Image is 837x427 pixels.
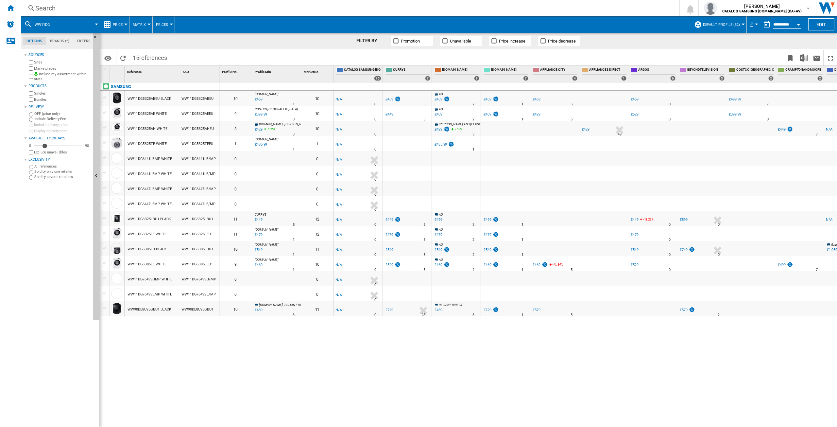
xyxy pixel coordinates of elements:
[301,106,333,121] div: 10
[7,20,14,28] img: alerts-logo.svg
[472,101,474,108] div: Delivery Time : 2 days
[259,122,283,126] span: [DOMAIN_NAME]
[548,39,576,44] span: Price decrease
[127,70,142,74] span: Reference
[34,91,91,96] label: Singles
[435,308,442,312] div: £489
[484,112,491,116] div: £409
[335,66,383,82] div: CATALOG SAMSUNG [DOMAIN_NAME] (DA+AV) 15 offers sold by CATALOG SAMSUNG UK.IE (DA+AV)
[423,101,425,108] div: Delivery Time : 5 days
[750,21,753,28] span: £
[180,121,219,136] div: WW11DG5B25AHEU
[254,96,263,103] div: Last updated : Wednesday, 3 September 2025 06:08
[810,50,823,65] button: Send this report by email
[304,70,319,74] span: Market No.
[156,16,171,33] div: Prices
[484,308,491,312] div: £729
[443,96,450,102] img: promotionV3.png
[687,67,725,73] span: BEYONDTELEVISION
[384,111,393,118] div: £449
[385,308,393,312] div: £729
[34,129,91,133] label: Display delivery price
[484,263,491,267] div: £469
[434,141,454,148] div: £485.99
[435,233,442,237] div: £479
[450,39,471,44] span: Unavailable
[435,97,442,101] div: £469
[492,247,499,252] img: promotionV3.png
[29,112,33,116] input: OFF (price only)
[156,23,168,27] span: Prices
[266,126,270,134] i: %
[778,263,786,267] div: £499
[435,112,442,116] div: £409
[113,23,123,27] span: Price
[768,76,774,81] div: 2 offers sold by COSTCO UK
[533,308,540,312] div: £579
[139,54,167,61] span: references
[29,66,33,71] input: Marketplaces
[728,111,741,118] div: £399.99
[384,96,401,103] div: £469
[454,126,458,134] i: %
[433,66,481,82] div: [DOMAIN_NAME] 9 offers sold by AMAZON.CO.UK
[638,67,675,73] span: ARGOS
[29,91,33,96] input: Singles
[34,72,38,76] img: mysite-bg-18x18.png
[385,97,393,101] div: £469
[581,126,589,133] div: £429
[729,112,741,116] div: £399.99
[219,106,252,121] div: 9
[34,97,91,102] label: Bundles
[253,66,301,76] div: Profile Min Sort None
[439,122,494,126] span: [PERSON_NAME] AND [PERSON_NAME]
[293,101,295,108] div: Delivery Time : 1 day
[128,91,171,106] div: WW11DG5B25ABEU BLACK
[817,76,823,81] div: 2 offers sold by CRAMPTONANDMOORE
[442,67,479,73] span: [DOMAIN_NAME]
[483,217,499,223] div: £499
[767,101,769,108] div: Delivery Time : 7 days
[35,16,57,33] button: ww11dg
[425,76,430,81] div: 7 offers sold by CURRYS
[255,70,271,74] span: Profile Min
[34,111,91,116] label: OFF (price only)
[385,218,393,222] div: £449
[391,36,433,46] button: Promotion
[356,38,384,44] div: FILTER BY
[384,247,393,253] div: £549
[694,16,743,33] div: Default profile (32)
[283,122,340,126] span: : [PERSON_NAME] AND [PERSON_NAME]
[824,50,837,65] button: Maximize
[267,127,273,131] span: 7.52
[680,308,688,312] div: £579
[439,92,443,96] span: AO
[703,16,743,33] button: Default profile (32)
[472,131,474,138] div: Delivery Time : 3 days
[183,70,189,74] span: SKU
[484,218,491,222] div: £499
[219,91,252,106] div: 10
[29,117,33,122] input: Include Delivery Fee
[24,16,96,33] div: ww11dg
[492,217,499,222] img: promotionV3.png
[434,247,450,253] div: £549
[618,131,622,138] div: Delivery Time : 49 days
[630,232,639,238] div: £479
[434,217,442,223] div: £499
[374,131,376,138] div: Delivery Time : 0 day
[533,97,540,101] div: £469
[443,247,450,252] img: promotionV3.png
[101,52,114,64] button: Options
[374,101,376,108] div: Delivery Time : 0 day
[631,248,639,252] div: £549
[784,50,797,65] button: Bookmark this report
[750,16,757,33] div: £
[293,116,295,123] div: Delivery Time : 0 day
[777,262,793,268] div: £499
[729,97,741,101] div: £499.99
[180,136,219,151] div: WW11DG5B25TEEU
[454,127,460,131] span: 7.52
[29,123,33,127] input: Include delivery price
[435,248,442,252] div: £549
